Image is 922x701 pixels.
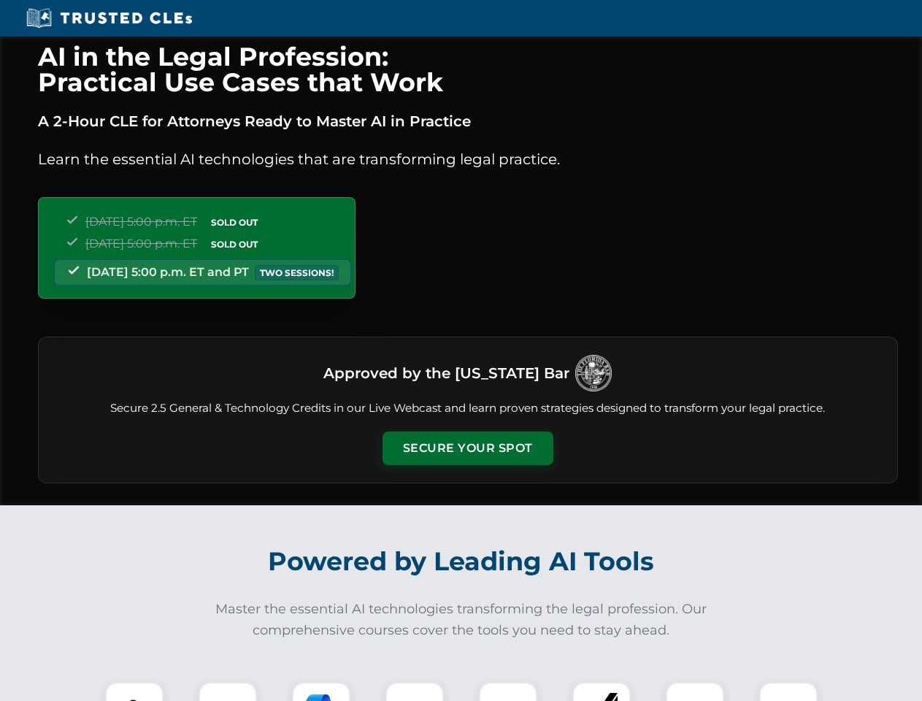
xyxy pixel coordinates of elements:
img: Logo [575,355,612,391]
img: Trusted CLEs [22,7,196,29]
p: Learn the essential AI technologies that are transforming legal practice. [38,148,898,171]
h2: Powered by Leading AI Tools [57,536,866,587]
p: Master the essential AI technologies transforming the legal profession. Our comprehensive courses... [206,599,717,641]
button: Secure Your Spot [383,432,553,465]
span: SOLD OUT [206,215,263,230]
span: [DATE] 5:00 p.m. ET [85,237,197,250]
p: Secure 2.5 General & Technology Credits in our Live Webcast and learn proven strategies designed ... [56,400,880,417]
span: [DATE] 5:00 p.m. ET [85,215,197,229]
span: SOLD OUT [206,237,263,252]
p: A 2-Hour CLE for Attorneys Ready to Master AI in Practice [38,110,898,133]
h3: Approved by the [US_STATE] Bar [323,360,569,386]
h1: AI in the Legal Profession: Practical Use Cases that Work [38,44,898,95]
